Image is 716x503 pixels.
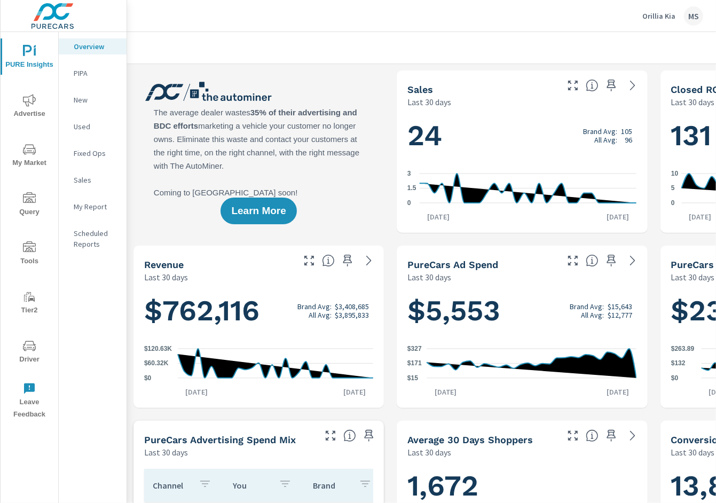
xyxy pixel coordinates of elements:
[4,340,55,366] span: Driver
[407,360,422,367] text: $171
[407,271,451,284] p: Last 30 days
[603,252,620,269] span: Save this to your personalized report
[407,199,411,207] text: 0
[322,427,339,444] button: Make Fullscreen
[74,175,118,185] p: Sales
[642,11,675,21] p: Orillia Kia
[600,211,637,222] p: [DATE]
[671,374,679,382] text: $0
[301,252,318,269] button: Make Fullscreen
[144,259,184,270] h5: Revenue
[144,345,172,352] text: $120.63K
[144,293,373,329] h1: $762,116
[586,79,599,92] span: Number of vehicles sold by the dealership over the selected date range. [Source: This data is sou...
[407,84,433,95] h5: Sales
[4,94,55,120] span: Advertise
[59,172,127,188] div: Sales
[624,77,641,94] a: See more details in report
[570,302,604,311] p: Brand Avg:
[74,121,118,132] p: Used
[671,271,715,284] p: Last 30 days
[339,252,356,269] span: Save this to your personalized report
[624,252,641,269] a: See more details in report
[74,228,118,249] p: Scheduled Reports
[74,95,118,105] p: New
[335,311,369,319] p: $3,895,833
[360,427,377,444] span: Save this to your personalized report
[309,311,332,319] p: All Avg:
[671,360,686,367] text: $132
[4,45,55,71] span: PURE Insights
[407,434,533,445] h5: Average 30 Days Shoppers
[336,387,373,397] p: [DATE]
[144,446,188,459] p: Last 30 days
[586,429,599,442] span: A rolling 30 day total of daily Shoppers on the dealership website, averaged over the selected da...
[600,387,637,397] p: [DATE]
[144,374,152,382] text: $0
[1,32,58,425] div: nav menu
[178,387,215,397] p: [DATE]
[407,345,422,352] text: $327
[4,382,55,421] span: Leave Feedback
[671,185,675,192] text: 5
[583,127,617,136] p: Brand Avg:
[335,302,369,311] p: $3,408,685
[581,311,604,319] p: All Avg:
[59,92,127,108] div: New
[564,77,581,94] button: Make Fullscreen
[564,252,581,269] button: Make Fullscreen
[59,225,127,252] div: Scheduled Reports
[343,429,356,442] span: This table looks at how you compare to the amount of budget you spend per channel as opposed to y...
[59,199,127,215] div: My Report
[233,480,270,491] p: You
[407,374,418,382] text: $15
[74,41,118,52] p: Overview
[603,427,620,444] span: Save this to your personalized report
[144,434,296,445] h5: PureCars Advertising Spend Mix
[407,293,636,329] h1: $5,553
[625,136,633,144] p: 96
[59,38,127,54] div: Overview
[407,170,411,177] text: 3
[624,427,641,444] a: See more details in report
[74,148,118,159] p: Fixed Ops
[144,360,169,367] text: $60.32K
[608,302,633,311] p: $15,643
[322,254,335,267] span: Total sales revenue over the selected date range. [Source: This data is sourced from the dealer’s...
[144,271,188,284] p: Last 30 days
[59,145,127,161] div: Fixed Ops
[671,446,715,459] p: Last 30 days
[407,446,451,459] p: Last 30 days
[153,480,190,491] p: Channel
[603,77,620,94] span: Save this to your personalized report
[74,68,118,78] p: PIPA
[313,480,350,491] p: Brand
[297,302,332,311] p: Brand Avg:
[407,185,416,192] text: 1.5
[608,311,633,319] p: $12,777
[74,201,118,212] p: My Report
[427,387,465,397] p: [DATE]
[407,259,498,270] h5: PureCars Ad Spend
[360,252,377,269] a: See more details in report
[671,345,695,352] text: $263.89
[4,241,55,268] span: Tools
[671,170,679,177] text: 10
[564,427,581,444] button: Make Fullscreen
[671,96,715,108] p: Last 30 days
[586,254,599,267] span: Total cost of media for all PureCars channels for the selected dealership group over the selected...
[621,127,633,136] p: 105
[4,192,55,218] span: Query
[231,206,286,216] span: Learn More
[671,199,675,207] text: 0
[4,143,55,169] span: My Market
[221,198,296,224] button: Learn More
[4,290,55,317] span: Tier2
[407,117,636,154] h1: 24
[59,119,127,135] div: Used
[594,136,617,144] p: All Avg:
[684,6,703,26] div: MS
[59,65,127,81] div: PIPA
[407,96,451,108] p: Last 30 days
[420,211,457,222] p: [DATE]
